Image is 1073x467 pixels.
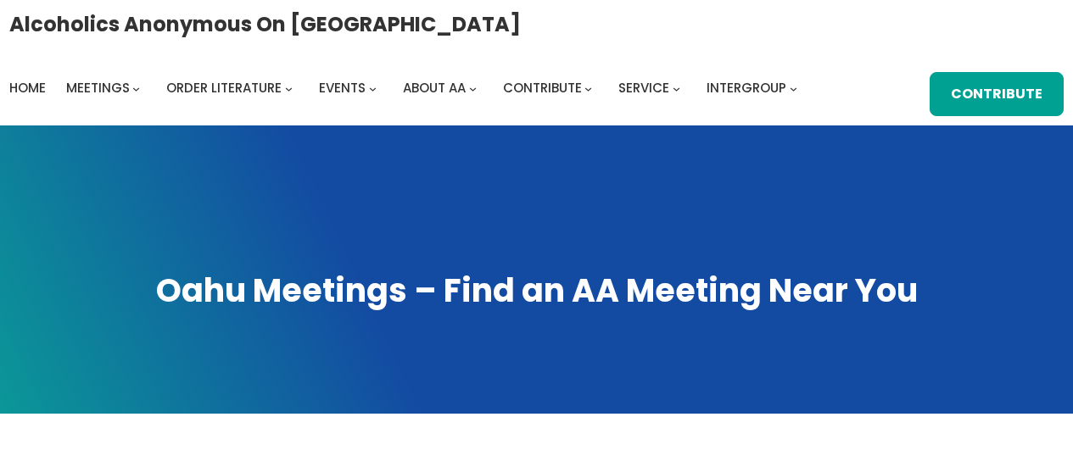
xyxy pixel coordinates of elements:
[285,84,293,92] button: Order Literature submenu
[17,269,1056,313] h1: Oahu Meetings – Find an AA Meeting Near You
[369,84,377,92] button: Events submenu
[9,79,46,97] span: Home
[66,76,130,100] a: Meetings
[584,84,592,92] button: Contribute submenu
[673,84,680,92] button: Service submenu
[9,6,521,42] a: Alcoholics Anonymous on [GEOGRAPHIC_DATA]
[319,79,366,97] span: Events
[618,76,669,100] a: Service
[403,79,466,97] span: About AA
[66,79,130,97] span: Meetings
[403,76,466,100] a: About AA
[707,76,786,100] a: Intergroup
[469,84,477,92] button: About AA submenu
[166,79,282,97] span: Order Literature
[790,84,797,92] button: Intergroup submenu
[9,76,803,100] nav: Intergroup
[132,84,140,92] button: Meetings submenu
[503,76,582,100] a: Contribute
[9,76,46,100] a: Home
[319,76,366,100] a: Events
[503,79,582,97] span: Contribute
[618,79,669,97] span: Service
[707,79,786,97] span: Intergroup
[930,72,1064,116] a: Contribute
